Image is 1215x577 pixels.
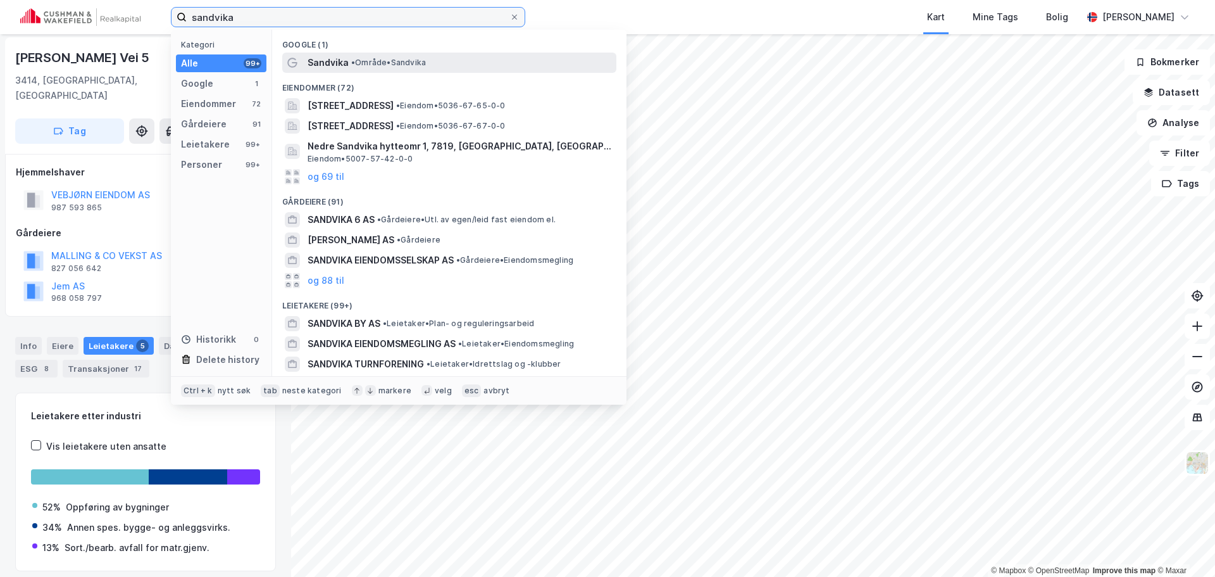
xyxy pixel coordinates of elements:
[396,101,506,111] span: Eiendom • 5036-67-65-0-0
[282,386,342,396] div: neste kategori
[42,520,62,535] div: 34%
[1152,516,1215,577] iframe: Chat Widget
[42,540,59,555] div: 13%
[251,99,261,109] div: 72
[1125,49,1210,75] button: Bokmerker
[462,384,482,397] div: esc
[84,337,154,355] div: Leietakere
[16,225,275,241] div: Gårdeiere
[272,30,626,53] div: Google (1)
[351,58,355,67] span: •
[42,500,61,515] div: 52%
[308,98,394,113] span: [STREET_ADDRESS]
[272,73,626,96] div: Eiendommer (72)
[308,232,394,248] span: [PERSON_NAME] AS
[377,215,381,224] span: •
[136,339,149,352] div: 5
[261,384,280,397] div: tab
[396,121,400,130] span: •
[244,139,261,149] div: 99+
[308,139,611,154] span: Nedre Sandvika hytteomr 1, 7819, [GEOGRAPHIC_DATA], [GEOGRAPHIC_DATA]
[973,10,1018,25] div: Mine Tags
[308,273,344,288] button: og 88 til
[397,235,401,244] span: •
[1102,10,1174,25] div: [PERSON_NAME]
[196,352,259,367] div: Delete history
[308,336,456,352] span: SANDVIKA EIENDOMSMEGLING AS
[272,291,626,314] div: Leietakere (99+)
[378,386,411,396] div: markere
[351,58,426,68] span: Område • Sandvika
[181,76,213,91] div: Google
[51,293,102,303] div: 968 058 797
[46,439,166,454] div: Vis leietakere uten ansatte
[458,339,574,349] span: Leietaker • Eiendomsmegling
[308,169,344,184] button: og 69 til
[396,121,506,131] span: Eiendom • 5036-67-67-0-0
[181,40,266,49] div: Kategori
[47,337,78,355] div: Eiere
[308,118,394,134] span: [STREET_ADDRESS]
[244,160,261,170] div: 99+
[51,263,101,274] div: 827 056 642
[181,157,222,172] div: Personer
[40,362,53,375] div: 8
[31,409,260,424] div: Leietakere etter industri
[456,255,460,265] span: •
[181,137,230,152] div: Leietakere
[458,339,462,348] span: •
[1185,451,1209,475] img: Z
[181,332,236,347] div: Historikk
[927,10,945,25] div: Kart
[272,187,626,210] div: Gårdeiere (91)
[187,8,509,27] input: Søk på adresse, matrikkel, gårdeiere, leietakere eller personer
[15,337,42,355] div: Info
[1137,110,1210,136] button: Analyse
[15,360,58,377] div: ESG
[181,56,198,71] div: Alle
[15,118,124,144] button: Tag
[15,73,232,103] div: 3414, [GEOGRAPHIC_DATA], [GEOGRAPHIC_DATA]
[1028,566,1090,575] a: OpenStreetMap
[396,101,400,110] span: •
[397,235,440,245] span: Gårdeiere
[132,362,144,375] div: 17
[427,359,430,369] span: •
[1149,141,1210,166] button: Filter
[991,566,1026,575] a: Mapbox
[383,319,534,329] span: Leietaker • Plan- og reguleringsarbeid
[1151,171,1210,196] button: Tags
[244,58,261,68] div: 99+
[308,316,380,331] span: SANDVIKA BY AS
[1152,516,1215,577] div: Kontrollprogram for chat
[251,119,261,129] div: 91
[181,117,227,132] div: Gårdeiere
[251,79,261,89] div: 1
[67,520,230,535] div: Annen spes. bygge- og anleggsvirks.
[20,8,140,26] img: cushman-wakefield-realkapital-logo.202ea83816669bd177139c58696a8fa1.svg
[66,500,169,515] div: Oppføring av bygninger
[15,48,152,68] div: [PERSON_NAME] Vei 5
[435,386,452,396] div: velg
[427,359,561,369] span: Leietaker • Idrettslag og -klubber
[16,165,275,180] div: Hjemmelshaver
[63,360,149,377] div: Transaksjoner
[456,255,573,265] span: Gårdeiere • Eiendomsmegling
[1093,566,1156,575] a: Improve this map
[218,386,251,396] div: nytt søk
[181,96,236,111] div: Eiendommer
[251,334,261,345] div: 0
[51,203,102,213] div: 987 593 865
[181,384,215,397] div: Ctrl + k
[308,212,375,227] span: SANDVIKA 6 AS
[65,540,209,555] div: Sort./bearb. avfall for matr.gjenv.
[308,253,454,268] span: SANDVIKA EIENDOMSSELSKAP AS
[308,55,349,70] span: Sandvika
[1133,80,1210,105] button: Datasett
[383,319,387,328] span: •
[159,337,221,355] div: Datasett
[308,357,424,372] span: SANDVIKA TURNFORENING
[1046,10,1068,25] div: Bolig
[308,154,413,164] span: Eiendom • 5007-57-42-0-0
[377,215,556,225] span: Gårdeiere • Utl. av egen/leid fast eiendom el.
